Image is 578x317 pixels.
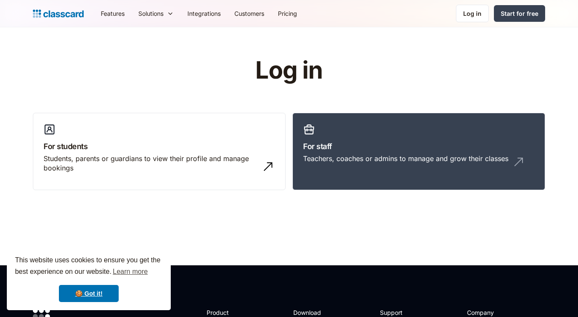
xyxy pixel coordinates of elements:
span: This website uses cookies to ensure you get the best experience on our website. [15,255,163,278]
h3: For staff [303,141,534,152]
div: Students, parents or guardians to view their profile and manage bookings [44,154,258,173]
a: Integrations [181,4,228,23]
a: dismiss cookie message [59,285,119,302]
a: home [33,8,84,20]
div: Solutions [131,4,181,23]
a: Pricing [271,4,304,23]
h3: For students [44,141,275,152]
div: Solutions [138,9,163,18]
h1: Log in [154,57,425,84]
a: Log in [456,5,489,22]
a: Features [94,4,131,23]
a: learn more about cookies [111,265,149,278]
a: For staffTeachers, coaches or admins to manage and grow their classes [292,113,545,191]
a: For studentsStudents, parents or guardians to view their profile and manage bookings [33,113,286,191]
div: Log in [463,9,482,18]
h2: Download [293,308,328,317]
h2: Support [380,308,415,317]
div: cookieconsent [7,247,171,310]
a: Customers [228,4,271,23]
div: Start for free [501,9,538,18]
h2: Product [207,308,252,317]
a: Start for free [494,5,545,22]
div: Teachers, coaches or admins to manage and grow their classes [303,154,508,163]
h2: Company [467,308,524,317]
